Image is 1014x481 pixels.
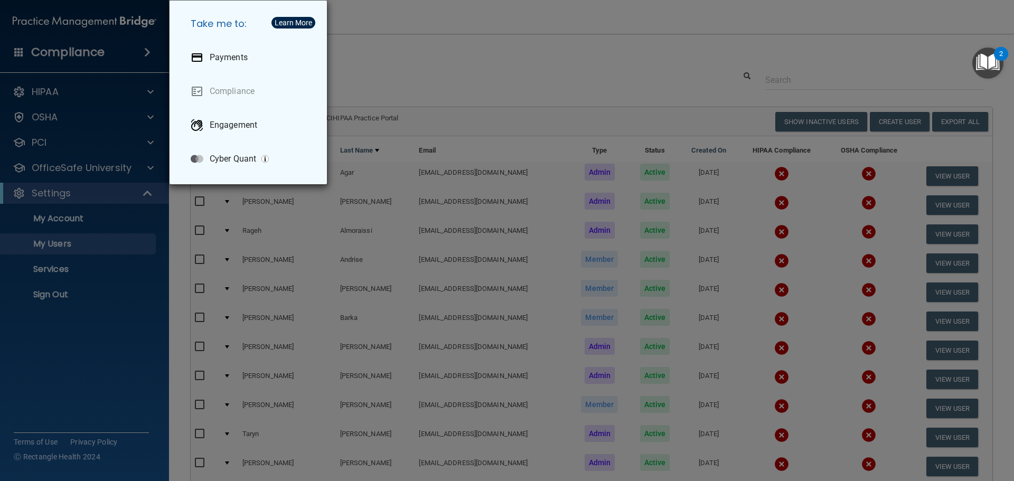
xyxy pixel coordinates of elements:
button: Learn More [271,17,315,29]
p: Payments [210,52,248,63]
h5: Take me to: [182,9,318,39]
a: Engagement [182,110,318,140]
div: 2 [999,54,1003,68]
p: Cyber Quant [210,154,256,164]
p: Engagement [210,120,257,130]
a: Cyber Quant [182,144,318,174]
button: Open Resource Center, 2 new notifications [972,48,1003,79]
a: Payments [182,43,318,72]
a: Compliance [182,77,318,106]
div: Learn More [275,19,312,26]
